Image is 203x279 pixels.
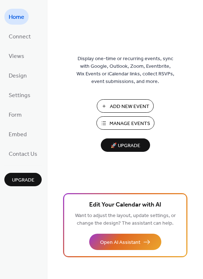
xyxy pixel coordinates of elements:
button: Open AI Assistant [89,234,161,250]
span: Upgrade [12,176,34,184]
span: Views [9,51,24,62]
a: Home [4,9,29,25]
button: 🚀 Upgrade [101,138,150,152]
span: Home [9,12,24,23]
span: Contact Us [9,149,37,160]
span: Connect [9,31,31,43]
span: 🚀 Upgrade [105,141,146,151]
span: Add New Event [110,103,149,111]
a: Design [4,67,31,83]
span: Want to adjust the layout, update settings, or change the design? The assistant can help. [75,211,176,228]
a: Form [4,107,26,122]
span: Settings [9,90,30,101]
span: Edit Your Calendar with AI [89,200,161,210]
a: Embed [4,126,31,142]
a: Contact Us [4,146,42,162]
span: Display one-time or recurring events, sync with Google, Outlook, Zoom, Eventbrite, Wix Events or ... [76,55,174,86]
span: Embed [9,129,27,141]
span: Form [9,109,22,121]
span: Open AI Assistant [100,239,140,246]
span: Design [9,70,27,82]
button: Add New Event [97,99,154,113]
a: Views [4,48,29,64]
span: Manage Events [109,120,150,128]
a: Connect [4,28,35,44]
button: Manage Events [96,116,154,130]
button: Upgrade [4,173,42,186]
a: Settings [4,87,35,103]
